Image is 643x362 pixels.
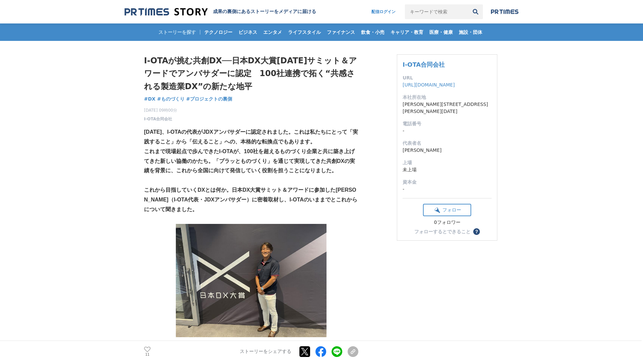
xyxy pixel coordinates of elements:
[186,96,232,103] a: #プロジェクトの裏側
[388,23,426,41] a: キャリア・教育
[474,229,479,234] span: ？
[144,54,358,93] h1: I-OTAが挑む共創DX──日本DX大賞[DATE]サミット＆アワードでアンバサダーに認定 100社連携で拓く“共感される製造業DX”の新たな地平
[144,96,155,103] a: #DX
[125,7,208,16] img: 成果の裏側にあるストーリーをメディアに届ける
[157,96,185,102] span: #ものづくり
[144,353,151,356] p: 11
[403,186,492,193] dd: -
[144,148,355,174] strong: これまで現場起点で歩んできたI-OTAが、100社を超えるものづくり企業と共に築き上げてきた新しい協働のかたち。「プラッとものづくり」を通じて実現してきた共創DXの実績を背景に、これから全国に向...
[427,29,455,35] span: 医療・健康
[403,179,492,186] dt: 資本金
[388,29,426,35] span: キャリア・教育
[414,229,471,234] div: フォローするとできること
[285,23,324,41] a: ライフスタイル
[403,120,492,127] dt: 電話番号
[202,29,235,35] span: テクノロジー
[176,224,327,337] img: thumbnail_67466700-83b5-11f0-ad79-c999cfcf5fa9.jpg
[423,204,471,216] button: フォロー
[125,7,316,16] a: 成果の裏側にあるストーリーをメディアに届ける 成果の裏側にあるストーリーをメディアに届ける
[324,29,358,35] span: ファイナンス
[403,159,492,166] dt: 上場
[365,4,402,19] a: 配信ログイン
[403,147,492,154] dd: [PERSON_NAME]
[157,96,185,103] a: #ものづくり
[423,220,471,226] div: 0フォロワー
[403,94,492,101] dt: 本社所在地
[456,29,485,35] span: 施設・団体
[456,23,485,41] a: 施設・団体
[236,23,260,41] a: ビジネス
[427,23,455,41] a: 医療・健康
[213,9,316,15] h2: 成果の裏側にあるストーリーをメディアに届ける
[144,116,172,122] a: I-OTA合同会社
[403,127,492,134] dd: -
[403,61,445,68] a: I-OTA合同会社
[144,96,155,102] span: #DX
[261,29,285,35] span: エンタメ
[285,29,324,35] span: ライフスタイル
[468,4,483,19] button: 検索
[403,74,492,81] dt: URL
[240,349,291,355] p: ストーリーをシェアする
[358,23,387,41] a: 飲食・小売
[186,96,232,102] span: #プロジェクトの裏側
[403,140,492,147] dt: 代表者名
[403,101,492,115] dd: [PERSON_NAME][STREET_ADDRESS][PERSON_NAME][DATE]
[403,166,492,173] dd: 未上場
[358,29,387,35] span: 飲食・小売
[261,23,285,41] a: エンタメ
[473,228,480,235] button: ？
[403,82,455,87] a: [URL][DOMAIN_NAME]
[491,9,518,14] img: prtimes
[144,187,357,212] strong: これから目指していくDXとは何か。日本DX大賞サミット＆アワードに参加した[PERSON_NAME]（I-OTA代表・JDXアンバサダー）に密着取材し、I-OTAのいままでとこれからについて聞き...
[144,107,177,113] span: [DATE] 09時00分
[202,23,235,41] a: テクノロジー
[236,29,260,35] span: ビジネス
[324,23,358,41] a: ファイナンス
[405,4,468,19] input: キーワードで検索
[144,129,358,144] strong: [DATE]、I-OTAの代表がJDXアンバサダーに認定されました。これは私たちにとって「実践すること」から「伝えること」への、本格的な転換点でもあります。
